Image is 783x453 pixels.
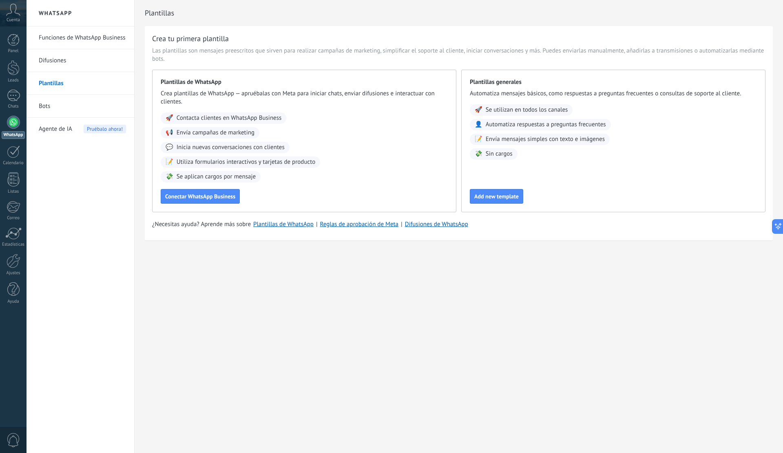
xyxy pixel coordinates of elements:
div: Calendario [2,161,25,166]
a: Agente de IAPruébalo ahora! [39,118,126,141]
span: Automatiza respuestas a preguntas frecuentes [486,121,606,129]
span: Envía campañas de marketing [177,129,254,137]
span: Agente de IA [39,118,72,141]
button: Conectar WhatsApp Business [161,189,240,204]
div: Panel [2,48,25,54]
a: Difusiones [39,49,126,72]
span: Automatiza mensajes básicos, como respuestas a preguntas frecuentes o consultas de soporte al cli... [470,90,757,98]
span: Las plantillas son mensajes preescritos que sirven para realizar campañas de marketing, simplific... [152,47,765,63]
span: Crea plantillas de WhatsApp — apruébalas con Meta para iniciar chats, enviar difusiones e interac... [161,90,448,106]
li: Agente de IA [27,118,134,140]
span: 📝 [475,135,482,143]
span: Se aplican cargos por mensaje [177,173,256,181]
span: Cuenta [7,18,20,23]
span: Utiliza formularios interactivos y tarjetas de producto [177,158,316,166]
a: Plantillas de WhatsApp [253,220,314,228]
span: 🚀 [475,106,482,114]
span: 🚀 [166,114,173,122]
span: Conectar WhatsApp Business [165,194,235,199]
span: 💸 [475,150,482,158]
button: Add new template [470,189,523,204]
span: Envía mensajes simples con texto e imágenes [486,135,605,143]
span: Plantillas generales [470,78,757,86]
li: Funciones de WhatsApp Business [27,26,134,49]
div: Chats [2,104,25,109]
li: Plantillas [27,72,134,95]
span: Se utilizan en todos los canales [486,106,568,114]
div: Estadísticas [2,242,25,247]
span: Inicia nuevas conversaciones con clientes [177,143,285,152]
span: ¿Necesitas ayuda? Aprende más sobre [152,220,251,229]
span: 👤 [475,121,482,129]
div: Leads [2,78,25,83]
a: Bots [39,95,126,118]
span: 💸 [166,173,173,181]
span: 📢 [166,129,173,137]
span: 💬 [166,143,173,152]
div: Listas [2,189,25,194]
a: Reglas de aprobación de Meta [320,220,399,228]
span: Plantillas de WhatsApp [161,78,448,86]
span: Add new template [474,194,519,199]
a: Difusiones de WhatsApp [405,220,468,228]
span: Pruébalo ahora! [84,125,126,133]
h2: Plantillas [145,5,773,21]
div: Ayuda [2,299,25,304]
span: 📝 [166,158,173,166]
h3: Crea tu primera plantilla [152,33,229,44]
span: Sin cargos [486,150,513,158]
a: Funciones de WhatsApp Business [39,26,126,49]
div: | | [152,220,765,229]
div: Correo [2,216,25,221]
a: Plantillas [39,72,126,95]
li: Bots [27,95,134,118]
span: Contacta clientes en WhatsApp Business [177,114,282,122]
div: Ajustes [2,270,25,276]
div: WhatsApp [2,131,25,139]
li: Difusiones [27,49,134,72]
